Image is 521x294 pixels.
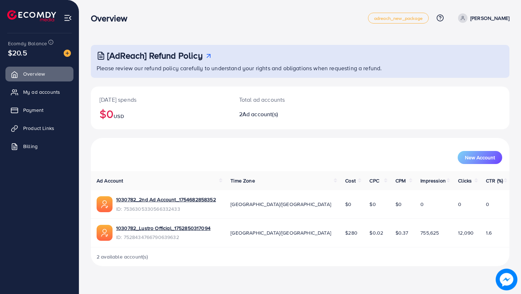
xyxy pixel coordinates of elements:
a: 1030782_Lustro Official_1752850317094 [116,224,211,232]
span: CPC [369,177,379,184]
a: Billing [5,139,73,154]
span: $0 [369,201,376,208]
span: 1.6 [486,229,492,236]
img: menu [64,14,72,22]
span: Time Zone [230,177,255,184]
p: Please review our refund policy carefully to understand your rights and obligations when requesti... [97,64,505,72]
p: [DATE] spends [99,95,222,104]
span: $0.02 [369,229,383,236]
span: $20.5 [8,47,27,58]
button: New Account [458,151,502,164]
a: [PERSON_NAME] [455,13,509,23]
img: logo [7,10,56,21]
a: Product Links [5,121,73,135]
span: CTR (%) [486,177,503,184]
h3: [AdReach] Refund Policy [107,50,203,61]
p: [PERSON_NAME] [470,14,509,22]
span: Product Links [23,125,54,132]
a: My ad accounts [5,85,73,99]
img: image [496,269,517,290]
img: ic-ads-acc.e4c84228.svg [97,196,113,212]
span: $280 [345,229,357,236]
span: My ad accounts [23,88,60,96]
span: Ad account(s) [242,110,278,118]
span: 12,090 [458,229,474,236]
h2: 2 [239,111,326,118]
span: Ad Account [97,177,123,184]
span: [GEOGRAPHIC_DATA]/[GEOGRAPHIC_DATA] [230,201,331,208]
a: Payment [5,103,73,117]
a: adreach_new_package [368,13,429,24]
span: [GEOGRAPHIC_DATA]/[GEOGRAPHIC_DATA] [230,229,331,236]
span: New Account [465,155,495,160]
span: adreach_new_package [374,16,423,21]
img: image [64,50,71,57]
span: $0 [395,201,402,208]
span: ID: 7528434766790639632 [116,234,211,241]
span: 755,625 [420,229,439,236]
span: 2 available account(s) [97,253,148,260]
span: 0 [458,201,461,208]
span: CPM [395,177,406,184]
span: $0 [345,201,351,208]
span: Payment [23,106,43,114]
a: 1030782_2nd Ad Account_1754682858352 [116,196,216,203]
span: 0 [486,201,489,208]
span: $0.37 [395,229,408,236]
span: Cost [345,177,356,184]
a: Overview [5,67,73,81]
span: Clicks [458,177,472,184]
span: Billing [23,143,38,150]
span: 0 [420,201,424,208]
span: Overview [23,70,45,77]
span: USD [114,113,124,120]
span: Impression [420,177,446,184]
span: Ecomdy Balance [8,40,47,47]
img: ic-ads-acc.e4c84228.svg [97,225,113,241]
h2: $0 [99,107,222,121]
h3: Overview [91,13,133,24]
span: ID: 7536305330566332433 [116,205,216,213]
p: Total ad accounts [239,95,326,104]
